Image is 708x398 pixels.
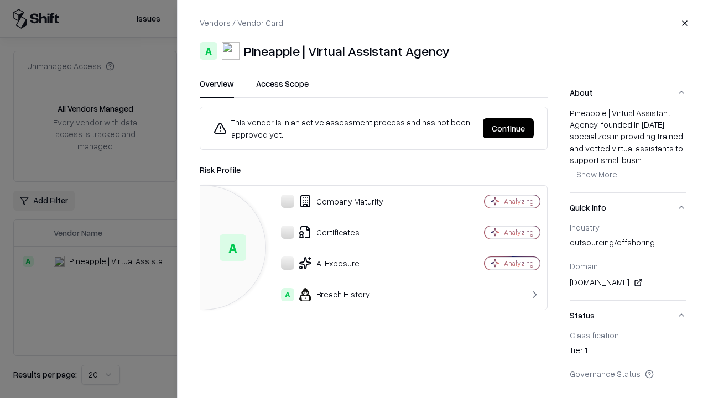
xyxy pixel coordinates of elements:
div: Industry [570,222,686,232]
button: Quick Info [570,193,686,222]
button: Overview [200,78,234,98]
div: About [570,107,686,192]
div: AI Exposure [209,256,446,270]
div: [DOMAIN_NAME] [570,276,686,289]
div: A [281,288,294,301]
button: Access Scope [256,78,309,98]
div: Domain [570,261,686,271]
div: A [220,234,246,261]
div: Classification [570,330,686,340]
div: Risk Profile [200,163,548,176]
span: + Show More [570,169,617,179]
span: ... [642,155,647,165]
div: Pineapple | Virtual Assistant Agency, founded in [DATE], specializes in providing trained and vet... [570,107,686,184]
div: Governance Status [570,369,686,379]
div: Analyzing [504,259,534,268]
div: Certificates [209,226,446,239]
button: About [570,78,686,107]
div: Pineapple | Virtual Assistant Agency [244,42,450,60]
div: outsourcing/offshoring [570,237,686,252]
div: Tier 1 [570,344,686,360]
img: Pineapple | Virtual Assistant Agency [222,42,240,60]
div: Analyzing [504,197,534,206]
button: + Show More [570,166,617,184]
button: Status [570,301,686,330]
div: Company Maturity [209,195,446,208]
div: Breach History [209,288,446,301]
p: Vendors / Vendor Card [200,17,283,29]
button: Continue [483,118,534,138]
div: This vendor is in an active assessment process and has not been approved yet. [214,116,474,140]
div: A [200,42,217,60]
div: Quick Info [570,222,686,300]
div: Analyzing [504,228,534,237]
